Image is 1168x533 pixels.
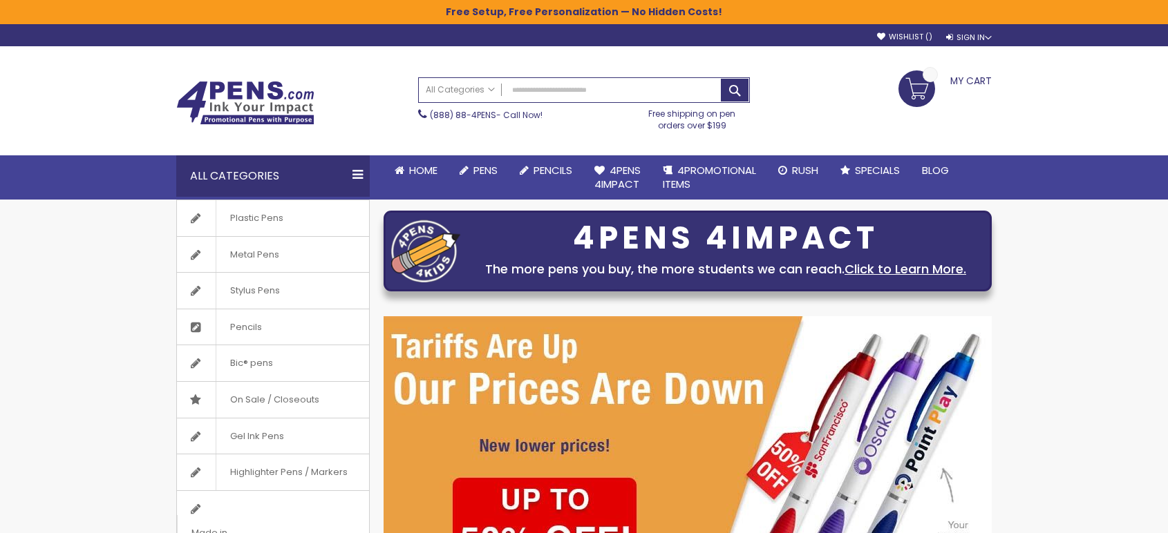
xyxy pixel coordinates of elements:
[663,163,756,191] span: 4PROMOTIONAL ITEMS
[176,155,370,197] div: All Categories
[384,155,449,186] a: Home
[449,155,509,186] a: Pens
[177,418,369,454] a: Gel Ink Pens
[855,163,900,177] span: Specials
[473,163,498,177] span: Pens
[177,345,369,381] a: Bic® pens
[216,237,293,273] span: Metal Pens
[419,78,502,101] a: All Categories
[176,81,314,125] img: 4Pens Custom Pens and Promotional Products
[177,273,369,309] a: Stylus Pens
[430,109,543,121] span: - Call Now!
[594,163,641,191] span: 4Pens 4impact
[467,224,984,253] div: 4PENS 4IMPACT
[426,84,495,95] span: All Categories
[177,237,369,273] a: Metal Pens
[216,382,333,418] span: On Sale / Closeouts
[216,454,361,490] span: Highlighter Pens / Markers
[911,155,960,186] a: Blog
[409,163,437,177] span: Home
[177,382,369,418] a: On Sale / Closeouts
[177,200,369,236] a: Plastic Pens
[177,454,369,490] a: Highlighter Pens / Markers
[877,32,932,42] a: Wishlist
[177,309,369,345] a: Pencils
[430,109,496,121] a: (888) 88-4PENS
[767,155,829,186] a: Rush
[467,260,984,279] div: The more pens you buy, the more students we can reach.
[922,163,949,177] span: Blog
[216,309,276,345] span: Pencils
[216,200,297,236] span: Plastic Pens
[792,163,818,177] span: Rush
[829,155,911,186] a: Specials
[634,103,751,130] div: Free shipping on pen orders over $199
[946,32,992,43] div: Sign In
[534,163,572,177] span: Pencils
[845,260,966,278] a: Click to Learn More.
[216,273,294,309] span: Stylus Pens
[216,345,287,381] span: Bic® pens
[509,155,583,186] a: Pencils
[216,418,298,454] span: Gel Ink Pens
[583,155,652,200] a: 4Pens4impact
[652,155,767,200] a: 4PROMOTIONALITEMS
[391,220,460,282] img: four_pen_logo.png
